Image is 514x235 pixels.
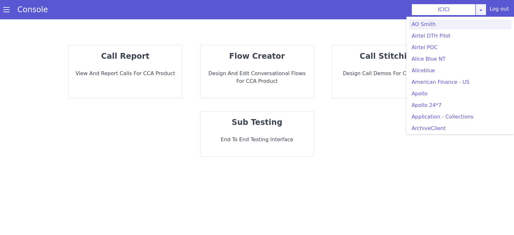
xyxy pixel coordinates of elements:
[409,65,511,76] a: Aliceblue
[409,89,511,99] a: Apollo
[206,136,308,144] p: End to End Testing Interface
[409,100,511,110] a: Apollo 24*7
[206,70,308,85] p: Design and Edit Conversational flows for CCA Product
[337,70,440,77] p: Design call demos for CCA Product
[409,112,511,122] a: Application - Collections
[360,52,418,61] strong: call stitching
[490,5,509,15] div: Log out
[10,5,56,14] a: Console
[412,4,476,15] button: ICICI
[101,52,149,61] strong: call report
[229,52,285,61] strong: flow creator
[409,54,511,64] a: Alice Blue NT
[232,118,282,127] strong: sub testing
[409,19,511,30] a: AO Smith
[74,70,177,77] p: View and report calls for CCA Product
[409,31,511,41] a: Airtel DTH Pilot
[409,123,511,134] a: ArchiveClient
[409,42,511,53] a: Airtel POC
[409,77,511,87] a: American Finance - US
